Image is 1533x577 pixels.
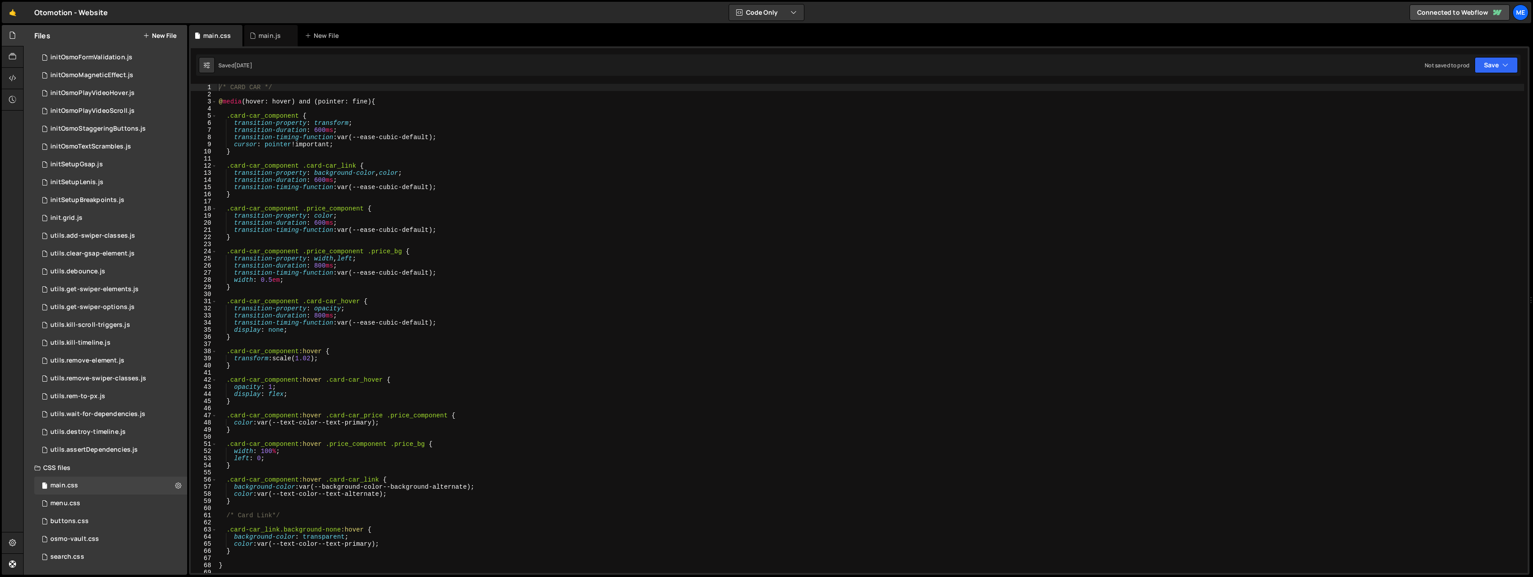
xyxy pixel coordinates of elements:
[191,348,217,355] div: 38
[191,419,217,426] div: 48
[191,227,217,234] div: 21
[34,49,187,66] div: 12084/42721.js
[191,505,217,512] div: 60
[191,148,217,155] div: 10
[191,305,217,312] div: 32
[34,548,187,566] div: 12084/36522.css
[34,387,187,405] div: 12084/42480.js
[191,391,217,398] div: 44
[50,71,133,79] div: initOsmoMagneticEffect.js
[50,196,124,204] div: initSetupBreakpoints.js
[34,423,187,441] div: 12084/30339.js
[191,205,217,212] div: 18
[191,155,217,162] div: 11
[191,369,217,376] div: 41
[2,2,24,23] a: 🤙
[50,410,145,418] div: utils.wait-for-dependencies.js
[34,209,187,227] div: 12084/30192.js
[191,191,217,198] div: 16
[50,161,103,169] div: initSetupGsap.js
[191,169,217,177] div: 13
[50,357,124,365] div: utils.remove-element.js
[191,355,217,362] div: 39
[191,540,217,548] div: 65
[50,375,146,383] div: utils.remove-swiper-classes.js
[191,490,217,498] div: 58
[34,495,187,512] div: 12084/34370.css
[191,462,217,469] div: 54
[191,184,217,191] div: 15
[191,105,217,112] div: 4
[234,62,252,69] div: [DATE]
[191,526,217,533] div: 63
[191,141,217,148] div: 9
[34,173,187,191] div: 12084/42242.js
[34,477,187,495] div: 12084/30437.css
[191,483,217,490] div: 57
[191,162,217,169] div: 12
[191,326,217,334] div: 35
[191,198,217,205] div: 17
[34,120,187,138] div: 12084/42469.js
[50,285,139,293] div: utils.get-swiper-elements.js
[191,276,217,284] div: 28
[50,232,135,240] div: utils.add-swiper-classes.js
[191,134,217,141] div: 8
[218,62,252,69] div: Saved
[191,433,217,441] div: 50
[50,107,135,115] div: initOsmoPlayVideoScroll.js
[729,4,804,21] button: Code Only
[50,178,103,186] div: initSetupLenis.js
[191,120,217,127] div: 6
[191,219,217,227] div: 20
[34,334,187,352] div: 12084/42257.js
[34,512,187,530] div: 12084/42956.css
[1425,62,1469,69] div: Not saved to prod
[50,446,138,454] div: utils.assertDependencies.js
[305,31,342,40] div: New File
[191,255,217,262] div: 25
[191,533,217,540] div: 64
[34,405,187,423] div: 12084/30340.js
[191,241,217,248] div: 23
[191,405,217,412] div: 46
[50,143,131,151] div: initOsmoTextScrambles.js
[50,268,105,276] div: utils.debounce.js
[34,66,187,84] div: 12084/42452.js
[191,269,217,276] div: 27
[191,334,217,341] div: 36
[34,227,187,245] div: 12084/30318.js
[50,392,105,400] div: utils.rem-to-px.js
[34,298,187,316] div: 12084/30338.js
[191,284,217,291] div: 29
[34,316,187,334] div: 12084/42258.js
[191,234,217,241] div: 22
[191,127,217,134] div: 7
[191,98,217,105] div: 3
[191,112,217,120] div: 5
[203,31,231,40] div: main.css
[191,376,217,383] div: 42
[191,555,217,562] div: 67
[191,512,217,519] div: 61
[191,569,217,576] div: 69
[50,535,99,543] div: osmo-vault.css
[191,469,217,476] div: 55
[191,84,217,91] div: 1
[191,291,217,298] div: 30
[50,499,80,507] div: menu.css
[34,156,187,173] div: 12084/42240.js
[191,262,217,269] div: 26
[191,519,217,526] div: 62
[191,476,217,483] div: 56
[50,339,111,347] div: utils.kill-timeline.js
[50,482,78,490] div: main.css
[34,263,187,280] div: 12084/42569.js
[50,250,135,258] div: utils.clear-gsap-element.js
[1410,4,1510,21] a: Connected to Webflow
[191,412,217,419] div: 47
[191,498,217,505] div: 59
[34,102,187,120] div: 12084/42455.js
[50,125,146,133] div: initOsmoStaggeringButtons.js
[191,312,217,319] div: 33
